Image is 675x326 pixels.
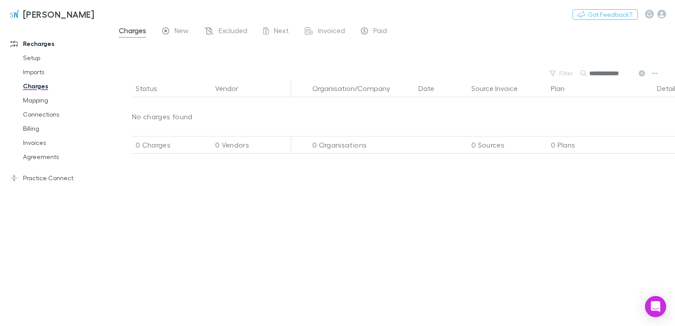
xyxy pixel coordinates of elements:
[312,80,401,97] button: Organisation/Company
[274,26,289,38] span: Next
[14,79,116,93] a: Charges
[2,171,116,185] a: Practice Connect
[468,136,547,154] div: 0 Sources
[418,80,445,97] button: Date
[14,65,116,79] a: Imports
[14,121,116,136] a: Billing
[547,136,653,154] div: 0 Plans
[111,97,207,136] p: No charges found
[545,68,579,79] button: Filter
[219,26,247,38] span: Excluded
[14,150,116,164] a: Agreements
[471,80,528,97] button: Source Invoice
[573,9,638,20] button: Got Feedback?
[132,136,212,154] div: 0 Charges
[14,93,116,107] a: Mapping
[309,136,415,154] div: 0 Organisations
[119,26,146,38] span: Charges
[4,4,99,25] a: [PERSON_NAME]
[14,51,116,65] a: Setup
[14,136,116,150] a: Invoices
[373,26,387,38] span: Paid
[136,80,168,97] button: Status
[23,9,94,19] h3: [PERSON_NAME]
[212,136,291,154] div: 0 Vendors
[9,9,19,19] img: Sinclair Wilson's Logo
[215,80,249,97] button: Vendor
[14,107,116,121] a: Connections
[174,26,189,38] span: New
[2,37,116,51] a: Recharges
[318,26,345,38] span: Invoiced
[551,80,575,97] button: Plan
[645,296,666,317] div: Open Intercom Messenger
